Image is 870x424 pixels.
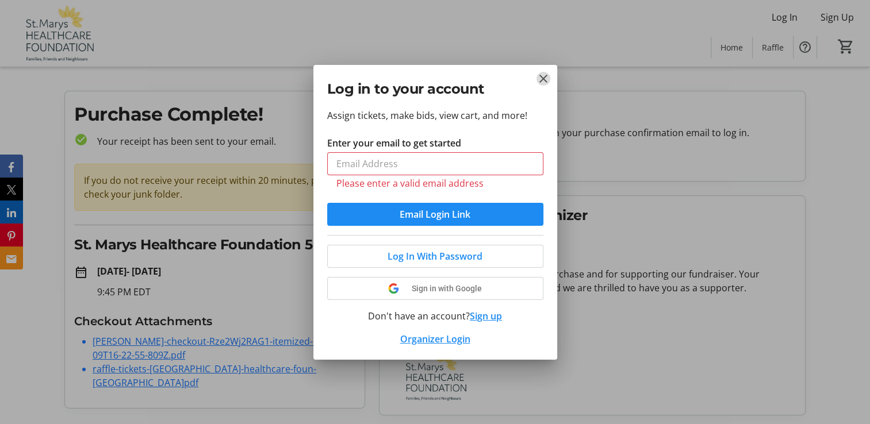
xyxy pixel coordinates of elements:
button: Sign in with Google [327,277,543,300]
span: Log In With Password [388,249,482,263]
button: Log In With Password [327,245,543,268]
label: Enter your email to get started [327,136,461,150]
span: Email Login Link [400,207,470,221]
p: Assign tickets, make bids, view cart, and more! [327,109,543,122]
a: Organizer Login [400,333,470,345]
button: Close [536,72,550,86]
input: Email Address [327,152,543,175]
tr-error: Please enter a valid email address [336,178,534,189]
button: Sign up [470,309,502,323]
button: Email Login Link [327,203,543,226]
h2: Log in to your account [327,79,543,99]
span: Sign in with Google [412,284,482,293]
div: Don't have an account? [327,309,543,323]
